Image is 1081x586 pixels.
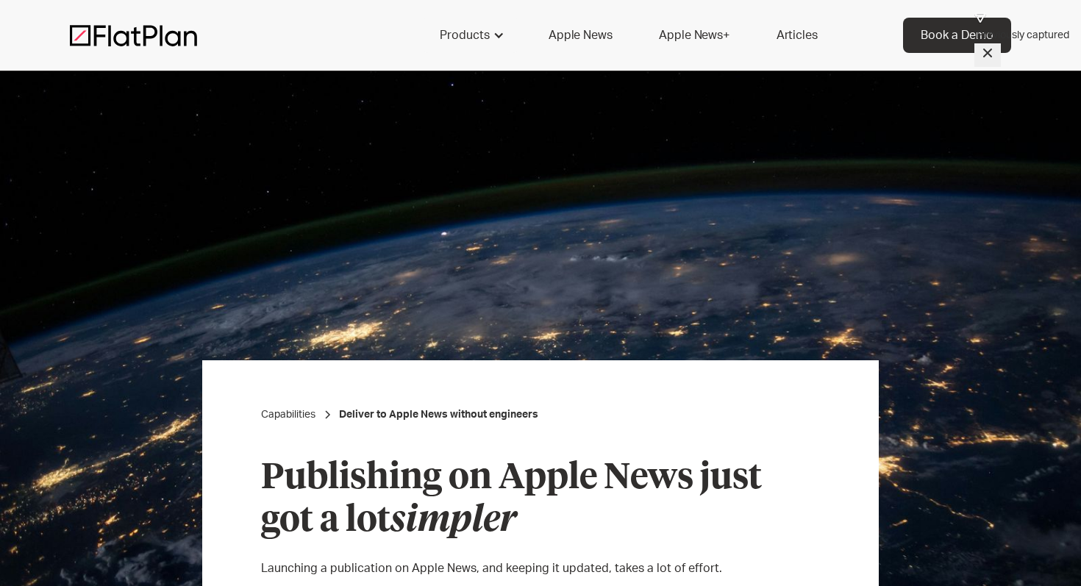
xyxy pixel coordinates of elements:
[641,18,746,53] a: Apple News+
[261,542,820,560] p: ‍
[261,457,820,542] h2: Publishing on Apple News just got a lot
[390,503,516,538] em: simpler
[531,18,629,53] a: Apple News
[759,18,835,53] a: Articles
[339,407,538,422] a: Deliver to Apple News without engineers
[903,18,1011,53] a: Book a Demo
[422,18,519,53] div: Products
[440,26,490,44] div: Products
[261,407,315,422] a: Capabilities
[921,26,993,44] div: Book a Demo
[261,560,820,577] p: Launching a publication on Apple News, and keeping it updated, takes a lot of effort.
